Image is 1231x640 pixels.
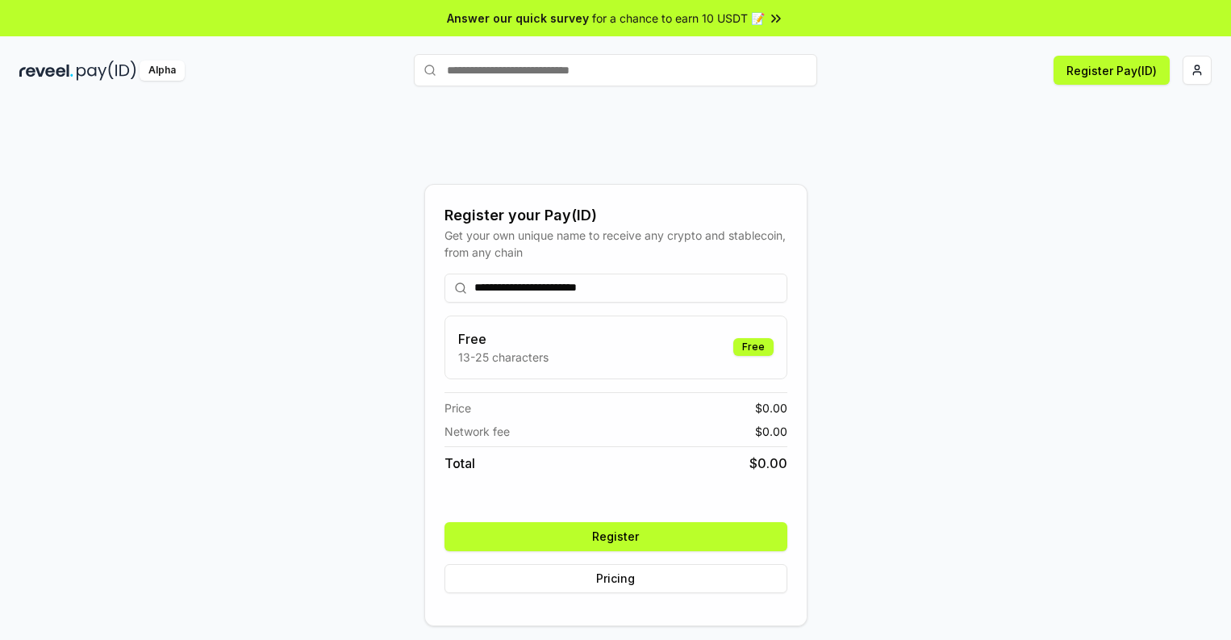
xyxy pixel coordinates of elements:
[1054,56,1170,85] button: Register Pay(ID)
[592,10,765,27] span: for a chance to earn 10 USDT 📝
[444,423,510,440] span: Network fee
[444,399,471,416] span: Price
[444,564,787,593] button: Pricing
[444,227,787,261] div: Get your own unique name to receive any crypto and stablecoin, from any chain
[444,522,787,551] button: Register
[444,204,787,227] div: Register your Pay(ID)
[733,338,774,356] div: Free
[19,61,73,81] img: reveel_dark
[458,329,549,349] h3: Free
[755,423,787,440] span: $ 0.00
[447,10,589,27] span: Answer our quick survey
[749,454,787,473] span: $ 0.00
[444,454,475,473] span: Total
[458,349,549,366] p: 13-25 characters
[755,399,787,416] span: $ 0.00
[140,61,185,81] div: Alpha
[77,61,136,81] img: pay_id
